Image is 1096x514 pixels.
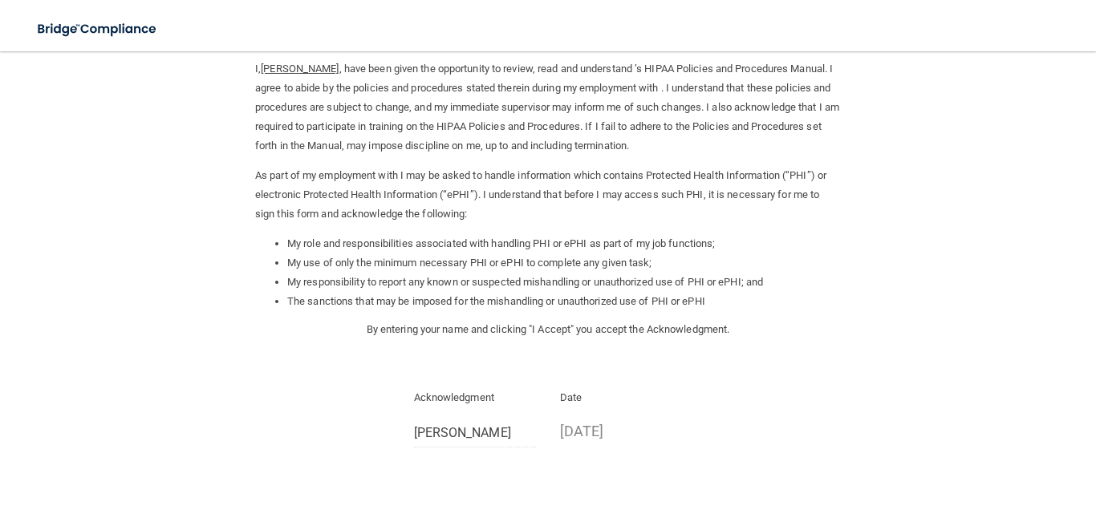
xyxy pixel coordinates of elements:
[560,418,683,444] p: [DATE]
[261,63,339,75] ins: [PERSON_NAME]
[287,253,841,273] li: My use of only the minimum necessary PHI or ePHI to complete any given task;
[414,418,537,447] input: Full Name
[255,166,841,224] p: As part of my employment with I may be asked to handle information which contains Protected Healt...
[287,273,841,292] li: My responsibility to report any known or suspected mishandling or unauthorized use of PHI or ePHI...
[414,388,537,407] p: Acknowledgment
[818,400,1077,464] iframe: Drift Widget Chat Controller
[255,59,841,156] p: I, , have been given the opportunity to review, read and understand ’s HIPAA Policies and Procedu...
[255,320,841,339] p: By entering your name and clicking "I Accept" you accept the Acknowledgment.
[560,388,683,407] p: Date
[287,234,841,253] li: My role and responsibilities associated with handling PHI or ePHI as part of my job functions;
[287,292,841,311] li: The sanctions that may be imposed for the mishandling or unauthorized use of PHI or ePHI
[24,13,172,46] img: bridge_compliance_login_screen.278c3ca4.svg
